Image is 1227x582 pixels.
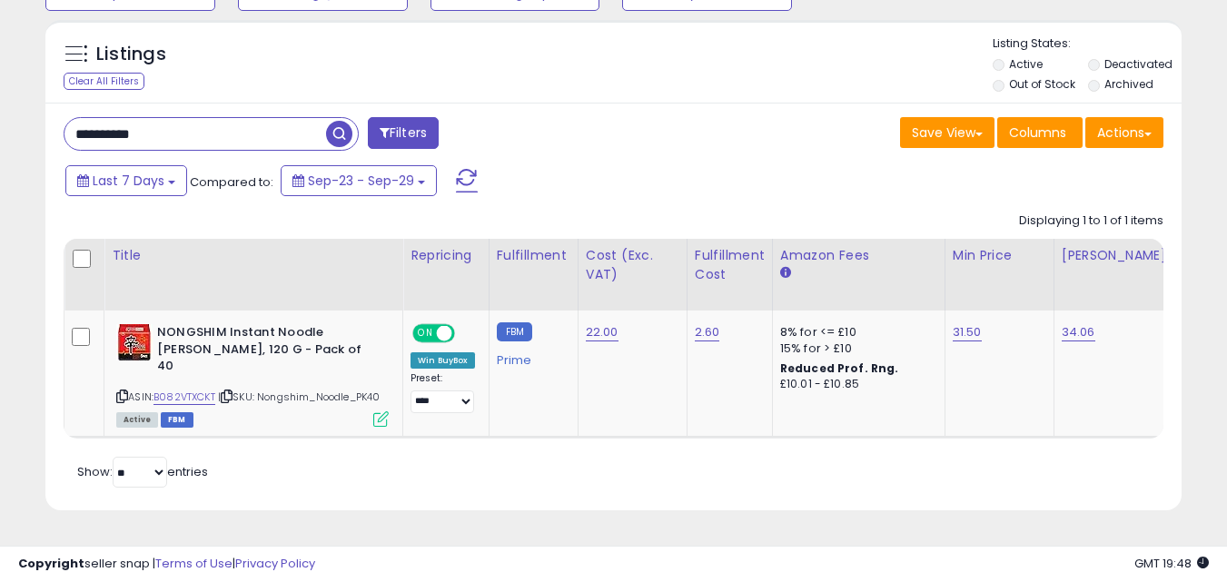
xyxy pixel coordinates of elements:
[1134,555,1209,572] span: 2025-10-7 19:48 GMT
[993,35,1182,53] p: Listing States:
[953,246,1046,265] div: Min Price
[900,117,994,148] button: Save View
[190,173,273,191] span: Compared to:
[586,323,618,341] a: 22.00
[1104,76,1153,92] label: Archived
[96,42,166,67] h5: Listings
[112,246,395,265] div: Title
[695,246,765,284] div: Fulfillment Cost
[411,372,475,413] div: Preset:
[65,165,187,196] button: Last 7 Days
[780,340,931,357] div: 15% for > £10
[1009,123,1066,142] span: Columns
[1062,246,1170,265] div: [PERSON_NAME]
[308,172,414,190] span: Sep-23 - Sep-29
[116,324,153,360] img: 51+Z4yOmFJL._SL40_.jpg
[497,322,532,341] small: FBM
[235,555,315,572] a: Privacy Policy
[780,265,791,281] small: Amazon Fees.
[161,412,193,428] span: FBM
[64,73,144,90] div: Clear All Filters
[997,117,1083,148] button: Columns
[18,556,315,573] div: seller snap | |
[155,555,233,572] a: Terms of Use
[1085,117,1163,148] button: Actions
[218,390,381,404] span: | SKU: Nongshim_Noodle_PK40
[411,352,475,369] div: Win BuyBox
[695,323,720,341] a: 2.60
[497,346,564,368] div: Prime
[780,377,931,392] div: £10.01 - £10.85
[116,412,158,428] span: All listings currently available for purchase on Amazon
[1062,323,1095,341] a: 34.06
[368,117,439,149] button: Filters
[1009,76,1075,92] label: Out of Stock
[157,324,378,380] b: NONGSHIM Instant Noodle [PERSON_NAME], 120 G - Pack of 40
[1104,56,1173,72] label: Deactivated
[116,324,389,425] div: ASIN:
[1009,56,1043,72] label: Active
[93,172,164,190] span: Last 7 Days
[77,463,208,480] span: Show: entries
[497,246,570,265] div: Fulfillment
[411,246,481,265] div: Repricing
[281,165,437,196] button: Sep-23 - Sep-29
[1019,212,1163,230] div: Displaying 1 to 1 of 1 items
[780,246,937,265] div: Amazon Fees
[780,360,899,376] b: Reduced Prof. Rng.
[586,246,679,284] div: Cost (Exc. VAT)
[953,323,982,341] a: 31.50
[18,555,84,572] strong: Copyright
[153,390,215,405] a: B082VTXCKT
[452,326,481,341] span: OFF
[414,326,437,341] span: ON
[780,324,931,340] div: 8% for <= £10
